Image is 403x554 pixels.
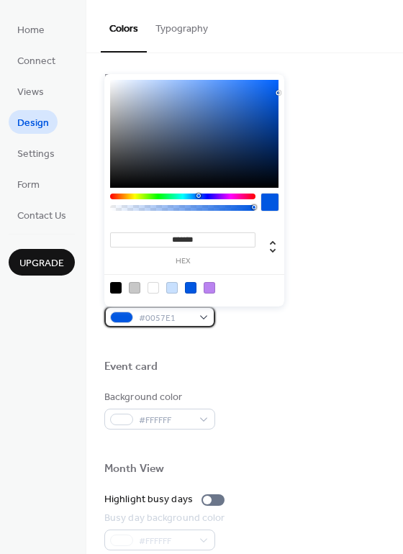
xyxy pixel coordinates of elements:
[19,256,64,271] span: Upgrade
[9,203,75,227] a: Contact Us
[17,147,55,162] span: Settings
[204,282,215,294] div: rgb(186, 131, 240)
[17,116,49,131] span: Design
[17,54,55,69] span: Connect
[104,462,164,477] div: Month View
[104,511,225,526] div: Busy day background color
[129,282,140,294] div: rgb(199, 199, 199)
[110,258,255,265] label: hex
[104,390,212,405] div: Background color
[17,85,44,100] span: Views
[139,311,192,326] span: #0057E1
[17,23,45,38] span: Home
[185,282,196,294] div: rgb(0, 87, 225)
[139,413,192,428] span: #FFFFFF
[104,492,193,507] div: Highlight busy days
[9,48,64,72] a: Connect
[17,209,66,224] span: Contact Us
[104,71,212,86] div: Default event color
[17,178,40,193] span: Form
[9,249,75,276] button: Upgrade
[9,17,53,41] a: Home
[9,79,53,103] a: Views
[166,282,178,294] div: rgb(200, 224, 254)
[110,282,122,294] div: rgb(0, 0, 0)
[104,360,158,375] div: Event card
[9,172,48,196] a: Form
[148,282,159,294] div: rgb(255, 255, 255)
[9,141,63,165] a: Settings
[9,110,58,134] a: Design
